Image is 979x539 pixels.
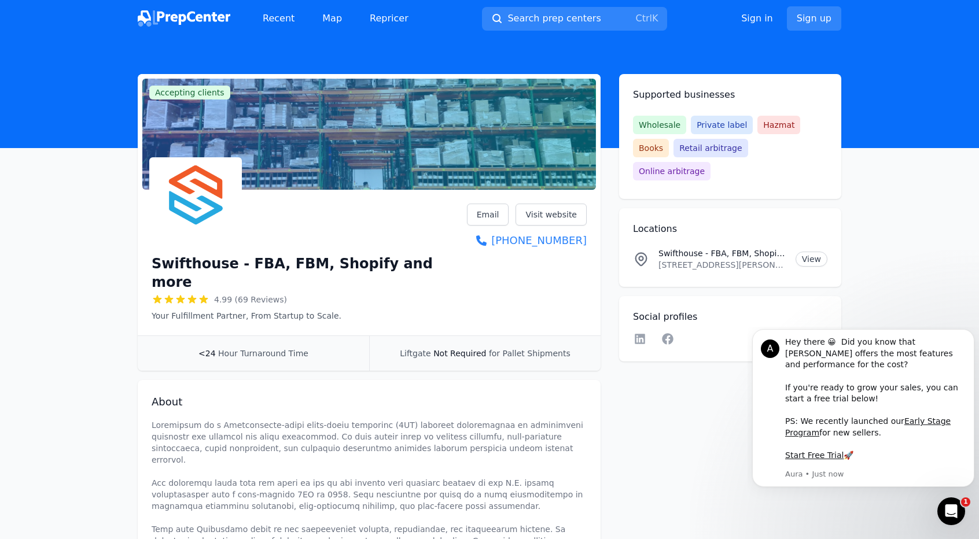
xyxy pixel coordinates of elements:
h2: About [152,394,587,410]
a: Recent [253,7,304,30]
a: Repricer [360,7,418,30]
span: Not Required [433,349,486,358]
iframe: Intercom live chat [937,497,965,525]
a: Visit website [516,204,587,226]
a: Map [313,7,351,30]
a: View [796,252,827,267]
button: Search prep centersCtrlK [482,7,667,31]
img: Swifthouse - FBA, FBM, Shopify and more [152,160,240,248]
span: 1 [961,497,970,507]
span: Wholesale [633,116,686,134]
h2: Social profiles [633,310,827,324]
span: Online arbitrage [633,162,711,180]
img: PrepCenter [138,10,230,27]
span: for Pallet Shipments [489,349,571,358]
a: Sign in [741,12,773,25]
span: Search prep centers [507,12,601,25]
p: [STREET_ADDRESS][PERSON_NAME][US_STATE] [658,259,786,271]
span: Books [633,139,669,157]
h2: Supported businesses [633,88,827,102]
a: Sign up [787,6,841,31]
a: [PHONE_NUMBER] [467,232,587,249]
span: <24 [198,349,216,358]
h1: Swifthouse - FBA, FBM, Shopify and more [152,254,467,291]
span: Private label [691,116,753,134]
a: Email [467,204,509,226]
span: Hazmat [757,116,800,134]
iframe: Intercom notifications message [748,327,979,531]
p: Swifthouse - FBA, FBM, Shopify and more Location [658,248,786,259]
p: Your Fulfillment Partner, From Startup to Scale. [152,310,467,322]
span: Liftgate [400,349,430,358]
kbd: K [652,13,658,24]
span: Hour Turnaround Time [218,349,308,358]
span: Retail arbitrage [673,139,748,157]
span: Accepting clients [149,86,230,99]
h2: Locations [633,222,827,236]
span: 4.99 (69 Reviews) [214,294,287,305]
kbd: Ctrl [635,13,652,24]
